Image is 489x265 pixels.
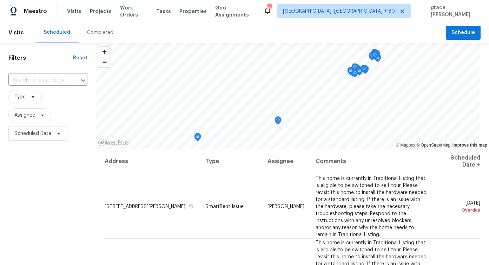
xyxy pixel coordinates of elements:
th: Assignee [262,149,310,174]
span: grace.[PERSON_NAME] [428,4,478,18]
div: Map marker [347,67,354,78]
span: [STREET_ADDRESS][PERSON_NAME] [105,204,185,209]
span: [DATE] [438,200,480,213]
div: Scheduled [44,29,70,36]
a: Mapbox [396,143,415,148]
div: Map marker [371,51,378,62]
th: Comments [310,149,433,174]
div: Map marker [194,133,201,144]
span: Schedule [451,28,475,37]
span: [GEOGRAPHIC_DATA], [GEOGRAPHIC_DATA] + 60 [283,8,395,15]
a: Improve this map [452,143,487,148]
span: Assignee [14,112,35,119]
canvas: Map [96,43,480,149]
button: Zoom out [99,57,110,67]
span: Geo Assignments [215,4,255,18]
span: [PERSON_NAME] [267,204,304,209]
div: Map marker [356,67,363,78]
div: Overdue [438,206,480,213]
div: Map marker [351,69,358,80]
span: Properties [179,8,207,15]
h1: Filters [8,54,73,62]
div: 570 [267,4,272,11]
div: Completed [87,29,113,36]
button: Open [78,76,88,85]
div: Map marker [275,116,282,127]
div: Map marker [369,52,376,63]
div: Map marker [361,65,368,76]
a: OpenStreetMap [416,143,450,148]
div: Map marker [351,63,358,74]
span: Visits [67,8,81,15]
button: Zoom in [99,47,110,57]
button: Copy Address [188,203,194,209]
span: Visits [8,25,24,40]
th: Address [104,149,200,174]
th: Scheduled Date ↑ [433,149,481,174]
span: Scheduled Date [14,130,51,137]
a: Mapbox homepage [98,138,129,147]
span: Maestro [24,8,47,15]
span: Projects [90,8,112,15]
button: Schedule [446,26,481,40]
span: Work Orders [120,4,148,18]
input: Search for an address... [8,75,68,86]
span: Type [14,93,26,101]
span: This home is currently in Traditional Listing that is eligible to be switched to self tour. Pleas... [316,176,427,237]
span: SmartRent Issue [205,204,244,209]
th: Type [200,149,262,174]
div: Map marker [372,50,379,60]
div: Reset [73,54,87,62]
div: Map marker [371,49,378,60]
span: Tasks [156,9,171,14]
